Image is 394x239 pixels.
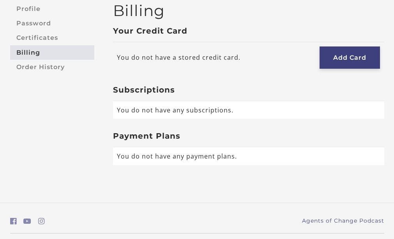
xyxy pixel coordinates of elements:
a: Agents of Change Podcast [302,217,384,225]
h3: Subscriptions [113,85,384,95]
i: https://www.instagram.com/agentsofchangeprep/ (Open in a new window) [38,218,45,225]
a: Billing [10,45,94,60]
a: Add Card [320,46,380,69]
a: https://www.instagram.com/agentsofchangeprep/ (Open in a new window) [38,216,45,227]
h3: Payment Plans [113,131,384,141]
td: You do not have a stored credit card. [113,42,294,73]
h2: Billing [113,2,384,20]
a: https://www.facebook.com/groups/aswbtestprep (Open in a new window) [10,216,17,227]
td: You do not have any payment plans. [113,147,384,165]
a: Order History [10,60,94,74]
i: https://www.youtube.com/c/AgentsofChangeTestPrepbyMeaganMitchell (Open in a new window) [23,218,31,225]
td: You do not have any subscriptions. [113,101,384,119]
a: Profile [10,2,94,16]
a: Certificates [10,31,94,45]
i: https://www.facebook.com/groups/aswbtestprep (Open in a new window) [10,218,17,225]
a: https://www.youtube.com/c/AgentsofChangeTestPrepbyMeaganMitchell (Open in a new window) [23,216,31,227]
a: Password [10,16,94,30]
h3: Your Credit Card [113,26,384,36]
